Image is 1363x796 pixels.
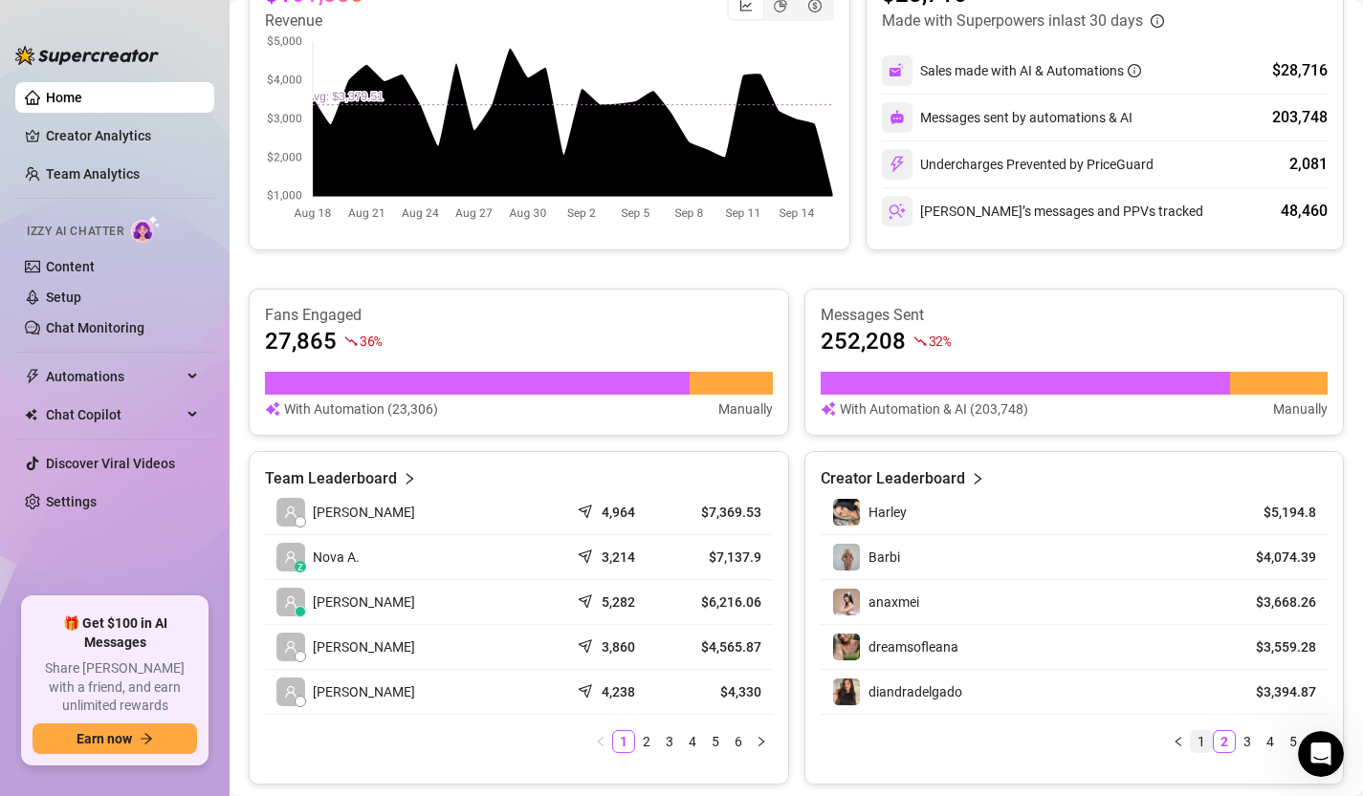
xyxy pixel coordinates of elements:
a: 2 [636,731,657,752]
span: Nova A. [313,547,360,568]
img: logo-BBDzfeDw.svg [15,46,159,65]
iframe: Intercom live chat [1298,731,1344,777]
span: arrow-right [140,732,153,745]
span: send [578,590,597,609]
span: fall [913,334,927,348]
a: 2 [1214,731,1235,752]
span: [PERSON_NAME] [313,592,415,613]
a: Settings [46,494,97,509]
span: user [284,506,297,519]
li: 1 [612,730,635,753]
article: $7,137.9 [682,548,760,567]
article: $6,216.06 [682,592,760,612]
span: send [578,500,597,519]
li: 2 [635,730,658,753]
span: [PERSON_NAME] [313,502,415,523]
a: 1 [613,731,634,752]
article: $3,394.87 [1229,682,1316,701]
article: Team Leaderboard [265,467,397,490]
img: svg%3e [889,156,906,173]
span: fall [344,334,358,348]
img: svg%3e [821,398,836,420]
div: Messages sent by automations & AI [882,102,1132,133]
article: Manually [1273,398,1328,420]
li: Next Page [1305,730,1328,753]
span: Chat Copilot [46,399,182,430]
article: Made with Superpowers in last 30 days [882,10,1143,32]
article: 5,282 [602,592,635,612]
article: $4,565.87 [682,637,760,656]
a: 5 [705,731,726,752]
img: svg%3e [265,398,280,420]
article: With Automation (23,306) [284,398,438,420]
span: [PERSON_NAME] [313,681,415,702]
span: diandradelgado [868,684,962,699]
span: send [578,679,597,699]
span: dreamsofleana [868,639,958,655]
button: right [750,730,773,753]
div: 203,748 [1272,106,1328,129]
span: Izzy AI Chatter [27,223,123,241]
div: Sales made with AI & Automations [920,60,1141,81]
a: Setup [46,290,81,305]
span: Earn now [77,731,132,746]
span: 🎁 Get $100 in AI Messages [33,614,197,652]
article: 27,865 [265,326,337,356]
div: [PERSON_NAME]’s messages and PPVs tracked [882,196,1203,226]
img: anaxmei [833,589,860,615]
article: 4,964 [602,503,635,522]
button: Earn nowarrow-right [33,723,197,754]
span: Harley [868,505,907,520]
a: Home [46,90,82,105]
span: user [284,550,297,564]
article: With Automation & AI (203,748) [840,398,1028,420]
img: Chat Copilot [25,408,37,421]
li: Previous Page [589,730,612,753]
article: Messages Sent [821,305,1329,326]
a: 6 [728,731,749,752]
li: Previous Page [1167,730,1190,753]
img: svg%3e [890,110,905,125]
li: 4 [1259,730,1282,753]
article: Fans Engaged [265,305,773,326]
button: left [1167,730,1190,753]
div: $28,716 [1272,59,1328,82]
a: Discover Viral Videos [46,456,175,471]
span: info-circle [1151,14,1164,28]
article: $3,668.26 [1229,592,1316,612]
span: info-circle [1128,64,1141,77]
article: $5,194.8 [1229,503,1316,522]
span: right [403,467,416,490]
li: 3 [658,730,681,753]
article: 252,208 [821,326,906,356]
a: 3 [1237,731,1258,752]
span: user [284,640,297,654]
a: 4 [682,731,703,752]
span: 36 % [360,332,382,350]
li: 2 [1213,730,1236,753]
span: user [284,685,297,699]
a: Creator Analytics [46,120,199,151]
img: svg%3e [889,203,906,220]
a: Content [46,259,95,274]
li: 1 [1190,730,1213,753]
button: left [589,730,612,753]
div: z [295,561,306,572]
a: 1 [1191,731,1212,752]
a: 3 [659,731,680,752]
span: left [595,736,606,747]
li: 6 [727,730,750,753]
span: right [971,467,984,490]
li: 3 [1236,730,1259,753]
article: $4,330 [682,682,760,701]
span: Barbi [868,549,900,565]
article: 3,860 [602,637,635,656]
img: diandradelgado [833,678,860,705]
span: thunderbolt [25,369,40,384]
li: Next Page [750,730,773,753]
article: Creator Leaderboard [821,467,965,490]
img: AI Chatter [131,215,161,243]
img: Barbi [833,544,860,570]
div: 48,460 [1281,200,1328,223]
span: [PERSON_NAME] [313,636,415,657]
